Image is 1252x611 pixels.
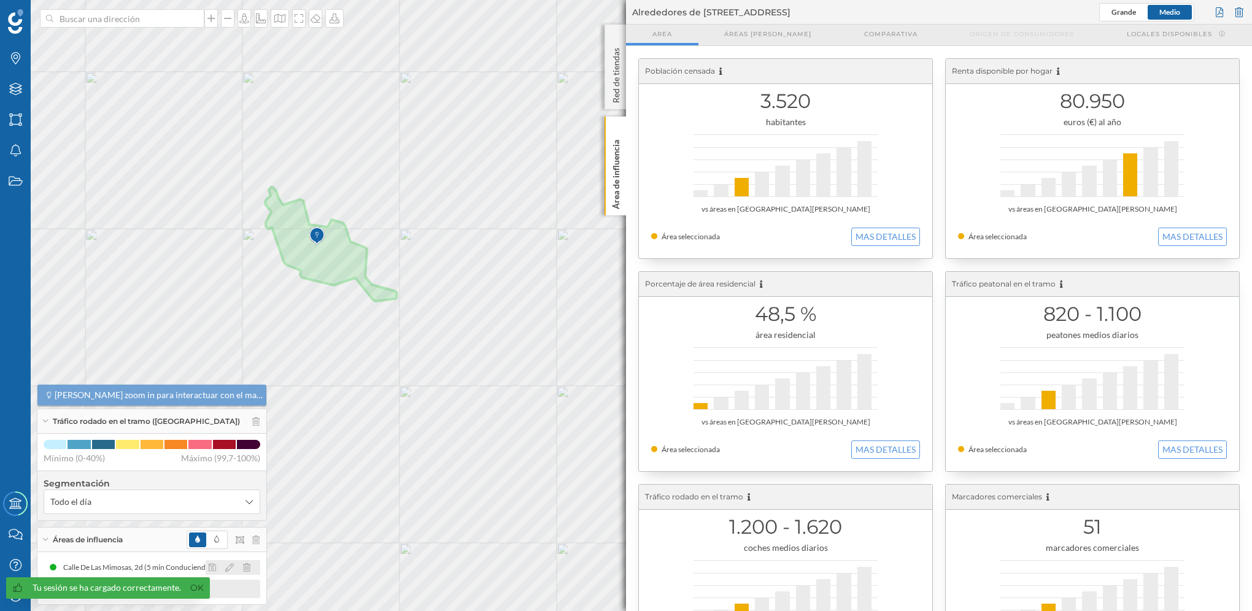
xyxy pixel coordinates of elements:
[53,416,240,427] span: Tráfico rodado en el tramo ([GEOGRAPHIC_DATA])
[851,440,920,459] button: MAS DETALLES
[1158,440,1227,459] button: MAS DETALLES
[55,389,265,401] span: [PERSON_NAME] zoom in para interactuar con el mapa
[309,224,325,248] img: Marker
[968,445,1027,454] span: Área seleccionada
[958,116,1227,128] div: euros (€) al año
[1111,7,1136,17] span: Grande
[1127,29,1212,39] span: Locales disponibles
[958,542,1227,554] div: marcadores comerciales
[958,90,1227,113] h1: 80.950
[651,116,920,128] div: habitantes
[958,416,1227,428] div: vs áreas en [GEOGRAPHIC_DATA][PERSON_NAME]
[662,445,720,454] span: Área seleccionada
[639,59,932,84] div: Población censada
[25,9,68,20] span: Soporte
[1159,7,1180,17] span: Medio
[946,485,1239,510] div: Marcadores comerciales
[970,29,1074,39] span: Origen de consumidores
[610,43,622,103] p: Red de tiendas
[632,6,790,18] span: Alrededores de [STREET_ADDRESS]
[651,542,920,554] div: coches medios diarios
[33,582,181,594] div: Tu sesión se ha cargado correctamente.
[958,302,1227,326] h1: 820 - 1.100
[946,272,1239,297] div: Tráfico peatonal en el tramo
[44,452,105,464] span: Mínimo (0-40%)
[958,203,1227,215] div: vs áreas en [GEOGRAPHIC_DATA][PERSON_NAME]
[958,515,1227,539] h1: 51
[958,329,1227,341] div: peatones medios diarios
[53,534,123,545] span: Áreas de influencia
[44,477,260,490] h4: Segmentación
[724,29,811,39] span: Áreas [PERSON_NAME]
[651,515,920,539] h1: 1.200 - 1.620
[63,561,218,574] div: Calle De Las Mimosas, 2d (5 min Conduciendo)
[187,581,207,595] a: Ok
[651,416,920,428] div: vs áreas en [GEOGRAPHIC_DATA][PERSON_NAME]
[610,135,622,209] p: Área de influencia
[652,29,672,39] span: Area
[946,59,1239,84] div: Renta disponible por hogar
[662,232,720,241] span: Área seleccionada
[651,203,920,215] div: vs áreas en [GEOGRAPHIC_DATA][PERSON_NAME]
[864,29,918,39] span: Comparativa
[1158,228,1227,246] button: MAS DETALLES
[651,90,920,113] h1: 3.520
[8,9,23,34] img: Geoblink Logo
[639,272,932,297] div: Porcentaje de área residencial
[968,232,1027,241] span: Área seleccionada
[50,496,91,508] span: Todo el día
[651,329,920,341] div: área residencial
[181,452,260,464] span: Máximo (99,7-100%)
[851,228,920,246] button: MAS DETALLES
[651,302,920,326] h1: 48,5 %
[639,485,932,510] div: Tráfico rodado en el tramo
